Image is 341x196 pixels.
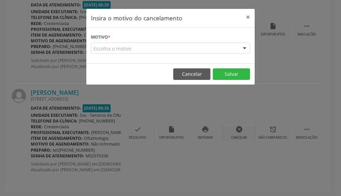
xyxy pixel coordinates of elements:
[91,32,110,43] label: Motivo
[241,9,255,25] button: Close
[173,68,210,80] button: Cancelar
[213,68,250,80] button: Salvar
[93,45,131,52] span: Escolha o motivo
[91,14,182,22] h5: Insira o motivo do cancelamento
